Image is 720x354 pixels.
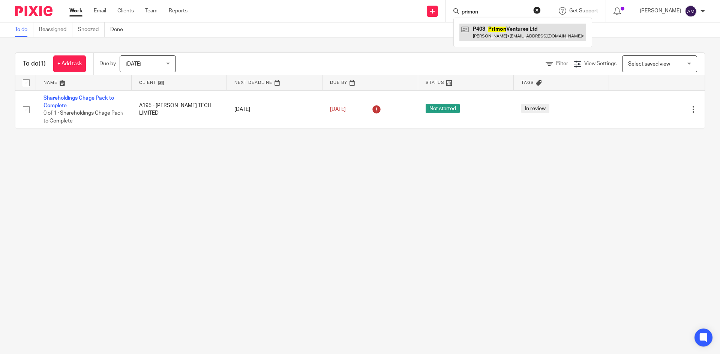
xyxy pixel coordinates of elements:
span: Not started [426,104,460,113]
span: View Settings [584,61,616,66]
img: svg%3E [685,5,697,17]
img: Pixie [15,6,52,16]
span: Tags [521,81,534,85]
h1: To do [23,60,46,68]
a: + Add task [53,55,86,72]
p: Due by [99,60,116,67]
td: [DATE] [227,90,322,128]
a: Shareholdings Chage Pack to Complete [43,96,114,108]
span: 0 of 1 · Shareholdings Chage Pack to Complete [43,111,123,124]
button: Clear [533,6,541,14]
td: A195 - [PERSON_NAME] TECH LIMITED [132,90,227,128]
span: Get Support [569,8,598,13]
input: Search [461,9,528,16]
span: (1) [39,61,46,67]
span: Filter [556,61,568,66]
p: [PERSON_NAME] [640,7,681,15]
a: Work [69,7,82,15]
span: [DATE] [126,61,141,67]
a: Reassigned [39,22,72,37]
a: Reports [169,7,187,15]
span: [DATE] [330,107,346,112]
span: Select saved view [628,61,670,67]
a: Team [145,7,157,15]
a: Email [94,7,106,15]
a: Snoozed [78,22,105,37]
a: To do [15,22,33,37]
span: In review [521,104,549,113]
a: Clients [117,7,134,15]
a: Done [110,22,129,37]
